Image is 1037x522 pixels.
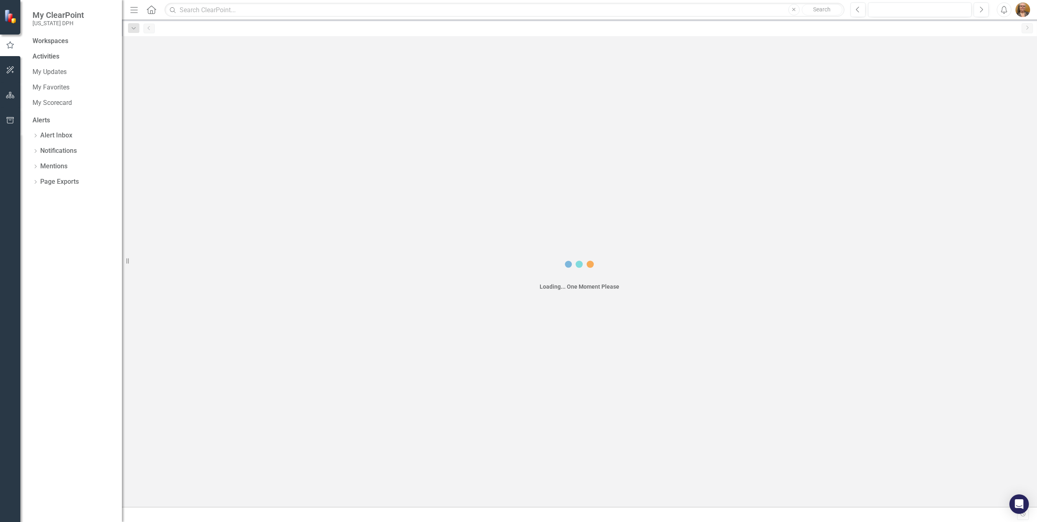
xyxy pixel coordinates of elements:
[33,37,68,46] div: Workspaces
[4,9,18,24] img: ClearPoint Strategy
[33,20,84,26] small: [US_STATE] DPH
[1015,2,1030,17] img: Mary Ramirez
[802,4,842,15] button: Search
[813,6,831,13] span: Search
[33,10,84,20] span: My ClearPoint
[33,67,114,77] a: My Updates
[40,162,67,171] a: Mentions
[33,116,114,125] div: Alerts
[540,283,619,291] div: Loading... One Moment Please
[40,146,77,156] a: Notifications
[33,83,114,92] a: My Favorites
[40,177,79,187] a: Page Exports
[1009,494,1029,514] div: Open Intercom Messenger
[40,131,72,140] a: Alert Inbox
[33,98,114,108] a: My Scorecard
[165,3,844,17] input: Search ClearPoint...
[33,52,114,61] div: Activities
